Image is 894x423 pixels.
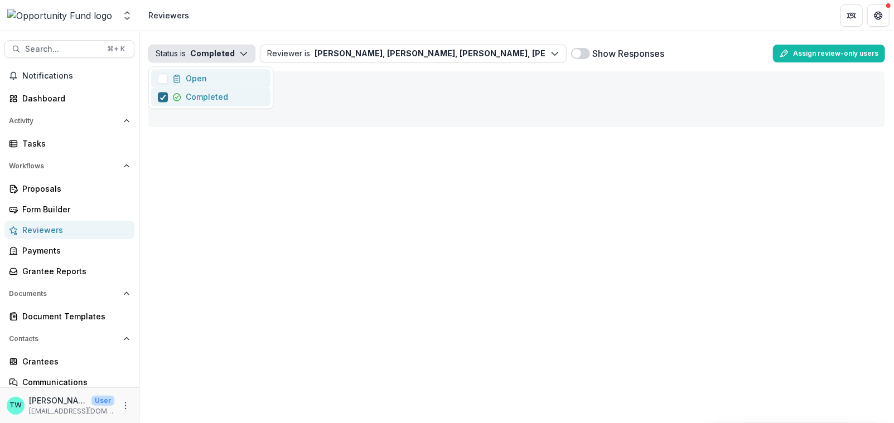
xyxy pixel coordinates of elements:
div: ⌘ + K [105,43,127,55]
span: Contacts [9,335,119,343]
button: Open Activity [4,112,134,130]
button: Open Workflows [4,157,134,175]
p: Completed [186,91,228,103]
span: Search... [25,45,100,54]
a: Tasks [4,134,134,153]
a: Communications [4,373,134,391]
button: Get Help [867,4,890,27]
p: [EMAIL_ADDRESS][DOMAIN_NAME] [29,406,114,416]
a: Payments [4,241,134,260]
a: Proposals [4,179,134,198]
button: Open Documents [4,285,134,303]
label: Show Responses [592,47,664,60]
span: Documents [9,290,119,298]
div: Form Builder [22,203,125,215]
p: [PERSON_NAME] [29,395,87,406]
button: Reviewer is[PERSON_NAME], [PERSON_NAME], [PERSON_NAME], [PERSON_NAME], [PERSON_NAME], [PERSON_NAM... [260,45,567,62]
div: Tasks [22,138,125,149]
p: User [91,396,114,406]
button: More [119,399,132,412]
nav: breadcrumb [144,7,194,23]
a: Grantees [4,352,134,371]
div: Proposals [22,183,125,195]
div: Reviewers [148,9,189,21]
div: Reviewers [22,224,125,236]
img: Opportunity Fund logo [7,9,112,22]
a: Dashboard [4,89,134,108]
button: Open entity switcher [119,4,135,27]
span: Activity [9,117,119,125]
div: Document Templates [22,310,125,322]
a: Document Templates [4,307,134,325]
button: Notifications [4,67,134,85]
div: Payments [22,245,125,256]
button: Partners [840,4,863,27]
div: Communications [22,376,125,388]
button: Assign review-only users [773,45,885,62]
p: Open [186,72,207,84]
span: Workflows [9,162,119,170]
button: Status isCompleted [148,45,255,62]
button: Search... [4,40,134,58]
button: Open Contacts [4,330,134,348]
a: Reviewers [4,221,134,239]
div: Ti Wilhelm [9,402,22,409]
div: Dashboard [22,93,125,104]
div: Grantee Reports [22,265,125,277]
a: Grantee Reports [4,262,134,280]
a: Form Builder [4,200,134,218]
div: Grantees [22,356,125,367]
span: Notifications [22,71,130,81]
